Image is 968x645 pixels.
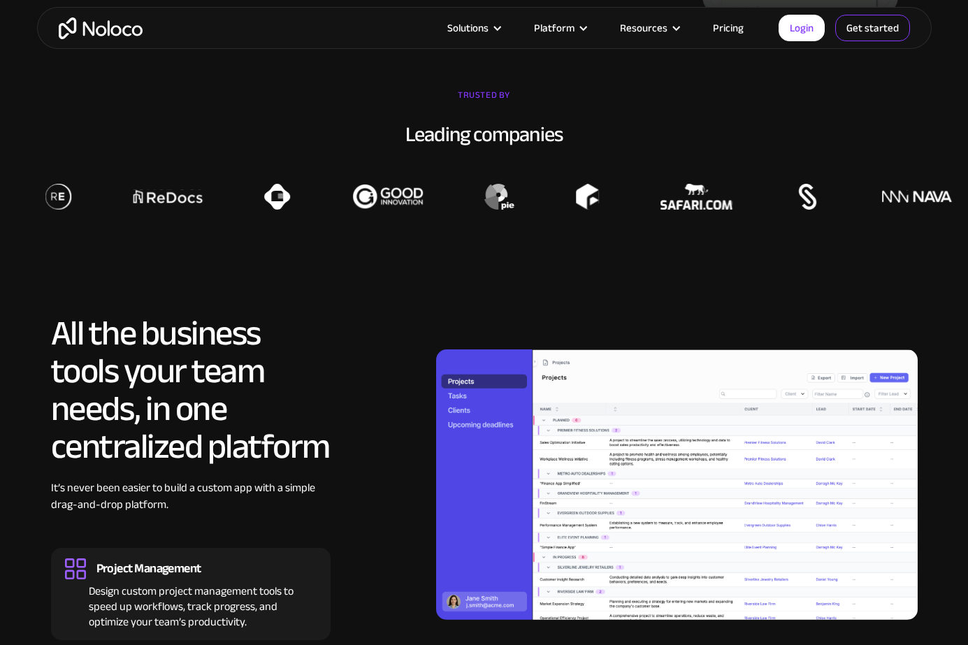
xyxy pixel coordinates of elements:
[695,19,761,37] a: Pricing
[620,19,667,37] div: Resources
[96,561,201,577] div: Project Management
[59,17,143,39] a: home
[51,314,331,465] h2: All the business tools your team needs, in one centralized platform
[534,19,575,37] div: Platform
[688,540,968,638] iframe: Intercom notifications message
[516,19,602,37] div: Platform
[835,15,910,41] a: Get started
[51,479,331,534] div: It’s never been easier to build a custom app with a simple drag-and-drop platform.
[447,19,489,37] div: Solutions
[430,19,516,37] div: Solutions
[602,19,695,37] div: Resources
[65,579,317,630] div: Design custom project management tools to speed up workflows, track progress, and optimize your t...
[779,15,825,41] a: Login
